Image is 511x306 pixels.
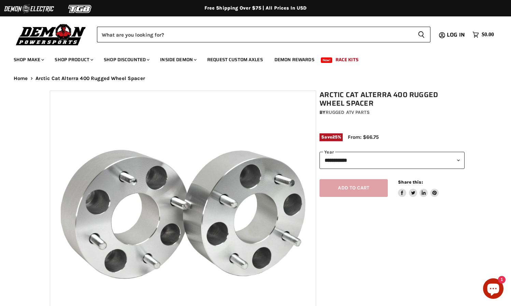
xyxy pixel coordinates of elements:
[469,30,497,40] a: $0.00
[398,179,439,197] aside: Share this:
[482,31,494,38] span: $0.00
[332,134,338,139] span: 25
[97,27,430,42] form: Product
[330,53,364,67] a: Race Kits
[36,76,145,81] span: Arctic Cat Alterra 400 Rugged Wheel Spacer
[3,2,55,15] img: Demon Electric Logo 2
[202,53,268,67] a: Request Custom Axles
[155,53,201,67] a: Inside Demon
[321,57,332,63] span: New!
[55,2,106,15] img: TGB Logo 2
[398,179,423,185] span: Share this:
[269,53,320,67] a: Demon Rewards
[320,109,465,116] div: by
[9,50,492,67] ul: Main menu
[481,278,506,301] inbox-online-store-chat: Shopify online store chat
[320,91,465,108] h1: Arctic Cat Alterra 400 Rugged Wheel Spacer
[348,134,379,140] span: From: $66.75
[97,27,412,42] input: Search
[14,76,28,81] a: Home
[444,32,469,38] a: Log in
[14,22,88,46] img: Demon Powersports
[412,27,430,42] button: Search
[320,133,343,141] span: Save %
[326,109,370,115] a: Rugged ATV Parts
[320,152,465,169] select: year
[99,53,154,67] a: Shop Discounted
[49,53,97,67] a: Shop Product
[9,53,48,67] a: Shop Make
[447,30,465,39] span: Log in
